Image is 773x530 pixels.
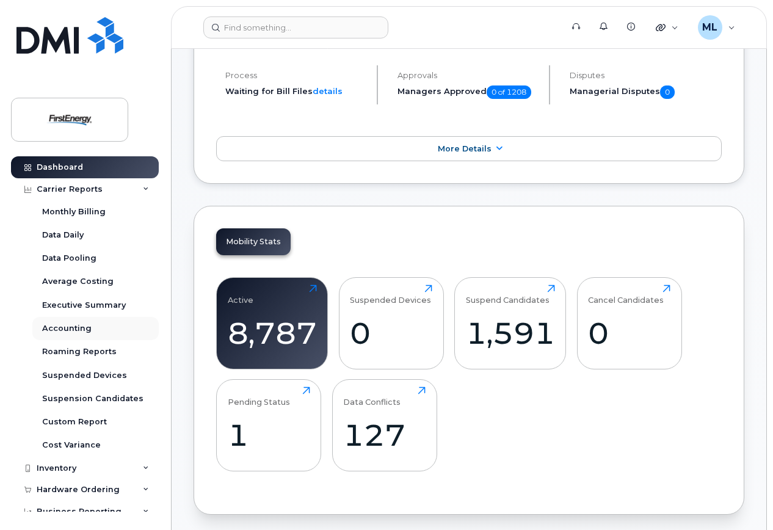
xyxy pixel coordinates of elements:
[225,85,366,97] li: Waiting for Bill Files
[350,285,432,363] a: Suspended Devices0
[487,85,531,99] span: 0 of 1208
[466,285,555,363] a: Suspend Candidates1,591
[570,71,722,80] h4: Disputes
[228,387,310,465] a: Pending Status1
[350,315,432,351] div: 0
[228,315,317,351] div: 8,787
[228,285,317,363] a: Active8,787
[570,85,722,99] h5: Managerial Disputes
[343,417,426,453] div: 127
[350,285,431,305] div: Suspended Devices
[228,417,310,453] div: 1
[689,15,744,40] div: Marge Louis
[397,71,539,80] h4: Approvals
[466,285,550,305] div: Suspend Candidates
[702,20,717,35] span: ML
[588,315,670,351] div: 0
[438,144,492,153] span: More Details
[228,387,290,407] div: Pending Status
[203,16,388,38] input: Find something...
[397,85,539,99] h5: Managers Approved
[660,85,675,99] span: 0
[720,477,764,521] iframe: Messenger Launcher
[225,71,366,80] h4: Process
[466,315,555,351] div: 1,591
[228,285,253,305] div: Active
[343,387,401,407] div: Data Conflicts
[647,15,687,40] div: Quicklinks
[588,285,670,363] a: Cancel Candidates0
[588,285,664,305] div: Cancel Candidates
[343,387,426,465] a: Data Conflicts127
[313,86,343,96] a: details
